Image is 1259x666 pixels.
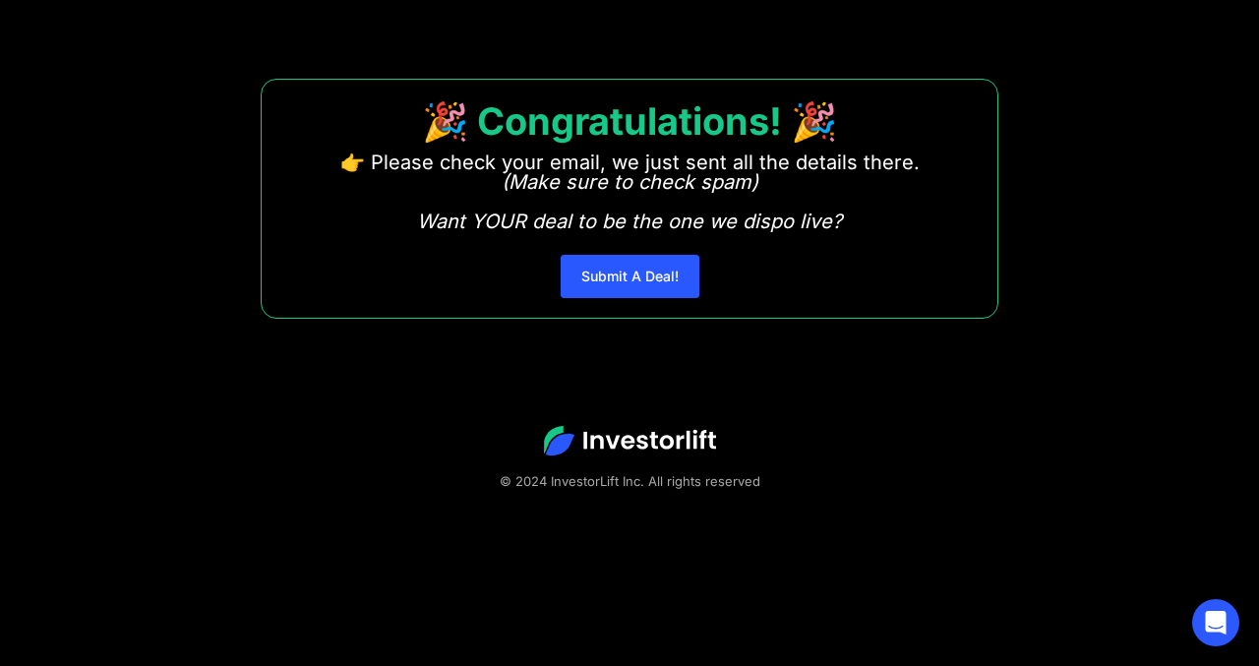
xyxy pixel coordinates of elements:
div: © 2024 InvestorLift Inc. All rights reserved [69,471,1190,491]
div: Open Intercom Messenger [1192,599,1239,646]
strong: 🎉 Congratulations! 🎉 [422,98,837,144]
em: (Make sure to check spam) Want YOUR deal to be the one we dispo live? [417,170,842,233]
a: Submit A Deal! [561,255,699,298]
p: 👉 Please check your email, we just sent all the details there. ‍ [340,152,920,231]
